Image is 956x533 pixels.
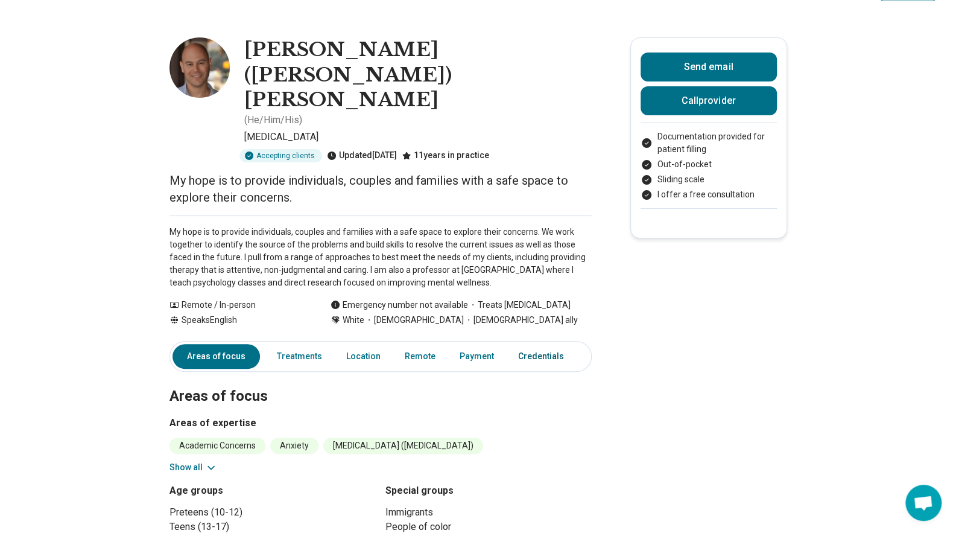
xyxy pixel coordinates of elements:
[244,113,302,127] p: ( He/Him/His )
[169,172,592,206] p: My hope is to provide individuals, couples and families with a safe space to explore their concerns.
[169,438,265,454] li: Academic Concerns
[641,173,777,186] li: Sliding scale
[464,314,578,327] span: [DEMOGRAPHIC_DATA] ally
[169,416,592,430] h3: Areas of expertise
[511,344,578,369] a: Credentials
[641,158,777,171] li: Out-of-pocket
[244,130,592,144] p: [MEDICAL_DATA]
[169,505,376,520] li: Preteens (10-12)
[169,226,592,289] p: My hope is to provide individuals, couples and families with a safe space to explore their concer...
[270,438,318,454] li: Anxiety
[173,344,260,369] a: Areas of focus
[641,53,777,81] button: Send email
[169,484,376,498] h3: Age groups
[905,485,942,521] div: Open chat
[169,461,217,474] button: Show all
[339,344,388,369] a: Location
[331,299,468,311] div: Emergency number not available
[327,149,397,162] div: Updated [DATE]
[169,37,230,98] img: Martin Swanbrow Becker, Psychologist
[452,344,501,369] a: Payment
[169,314,306,327] div: Speaks English
[343,314,364,327] span: White
[641,188,777,201] li: I offer a free consultation
[364,314,464,327] span: [DEMOGRAPHIC_DATA]
[239,149,322,162] div: Accepting clients
[641,86,777,115] button: Callprovider
[323,438,483,454] li: [MEDICAL_DATA] ([MEDICAL_DATA])
[641,130,777,156] li: Documentation provided for patient filling
[385,505,592,520] li: Immigrants
[169,299,306,311] div: Remote / In-person
[641,130,777,201] ul: Payment options
[385,484,592,498] h3: Special groups
[270,344,329,369] a: Treatments
[402,149,489,162] div: 11 years in practice
[244,37,592,113] h1: [PERSON_NAME] ([PERSON_NAME]) [PERSON_NAME]
[169,357,592,407] h2: Areas of focus
[468,299,571,311] span: Treats [MEDICAL_DATA]
[397,344,443,369] a: Remote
